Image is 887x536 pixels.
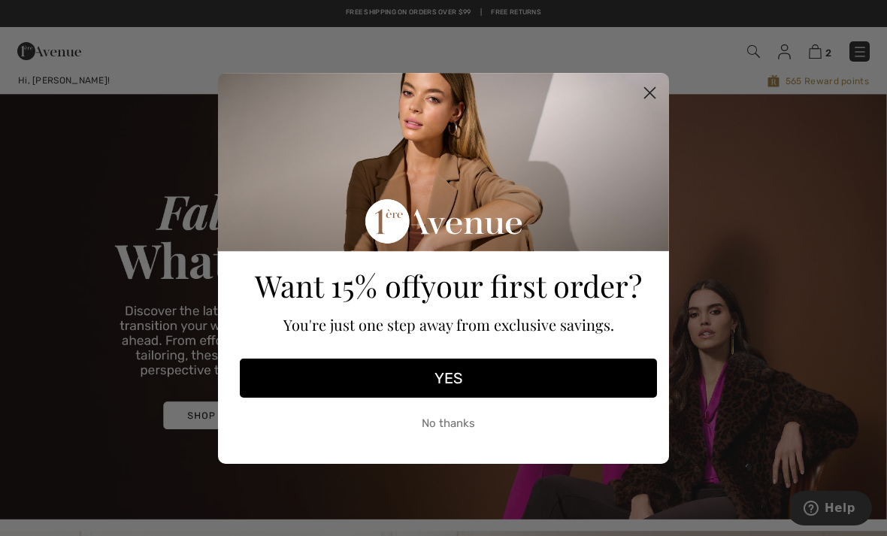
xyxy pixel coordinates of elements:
[283,314,614,335] span: You're just one step away from exclusive savings.
[240,405,657,443] button: No thanks
[255,265,421,305] span: Want 15% off
[35,11,65,24] span: Help
[421,265,642,305] span: your first order?
[240,359,657,398] button: YES
[637,80,663,106] button: Close dialog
